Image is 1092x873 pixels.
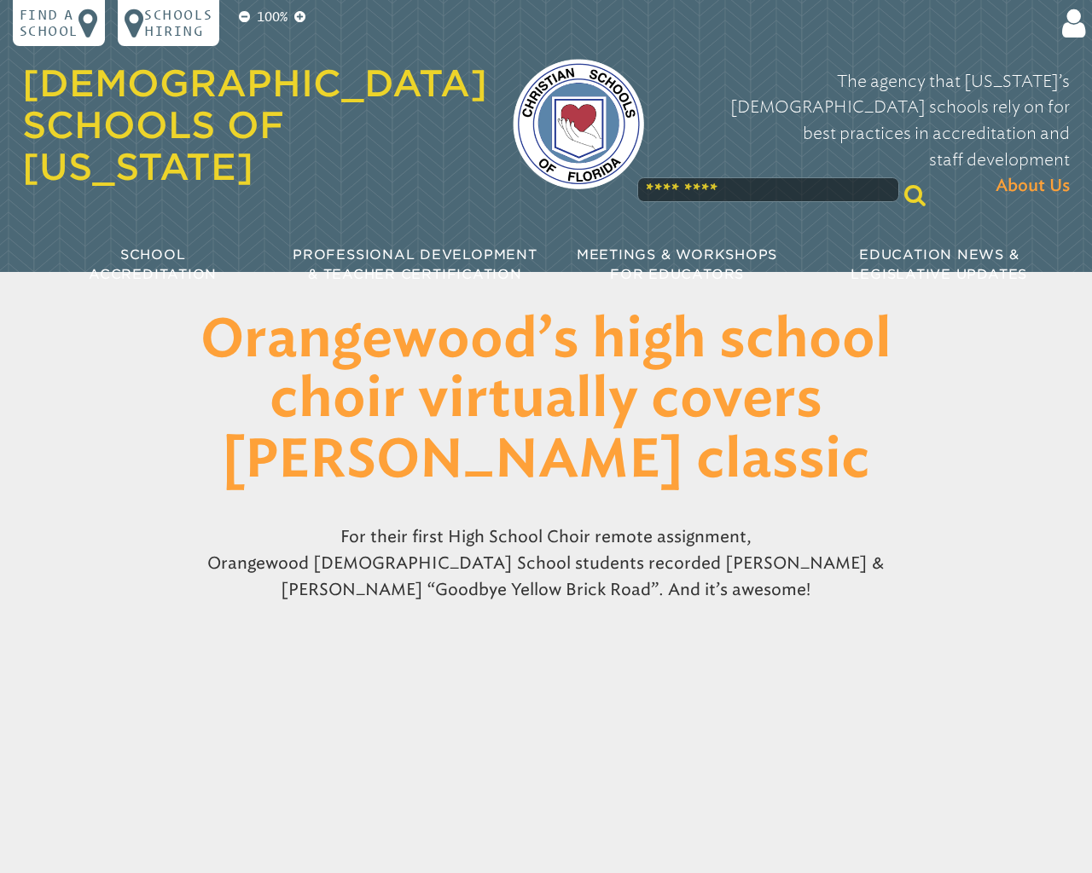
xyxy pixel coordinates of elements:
[577,246,777,282] span: Meetings & Workshops for Educators
[20,7,78,39] p: Find a school
[89,246,217,282] span: School Accreditation
[144,7,212,39] p: Schools Hiring
[202,517,890,610] p: For their first High School Choir remote assignment, Orangewood [DEMOGRAPHIC_DATA] School student...
[253,7,291,26] p: 100%
[671,69,1071,200] p: The agency that [US_STATE]’s [DEMOGRAPHIC_DATA] schools rely on for best practices in accreditati...
[851,246,1027,282] span: Education News & Legislative Updates
[513,59,644,190] img: csf-logo-web-colors.png
[293,246,537,282] span: Professional Development & Teacher Certification
[125,311,967,492] h1: Orangewood’s high school choir virtually covers [PERSON_NAME] classic
[22,61,487,188] a: [DEMOGRAPHIC_DATA] Schools of [US_STATE]
[996,174,1070,200] span: About Us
